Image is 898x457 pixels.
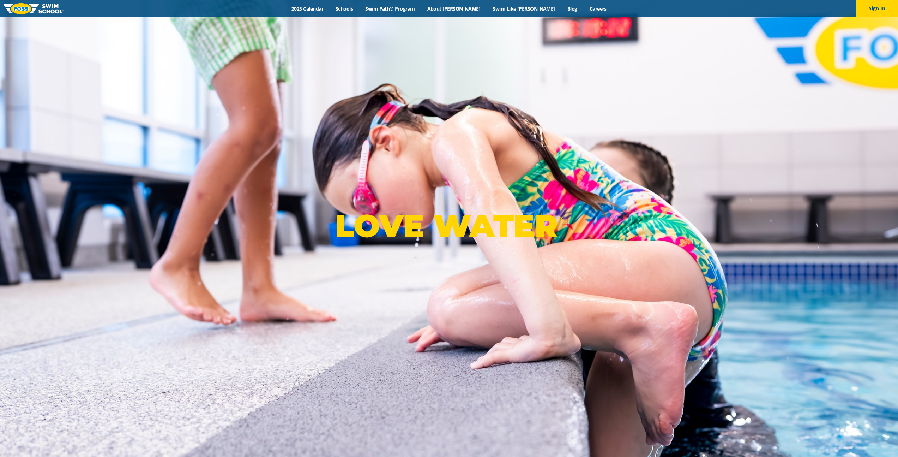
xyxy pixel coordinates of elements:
[335,207,563,245] p: LOVE WATER
[330,5,359,12] a: Schools
[561,5,583,12] a: Blog
[285,5,330,12] a: 2025 Calendar
[421,5,487,12] a: About [PERSON_NAME]
[4,3,64,14] img: FOSS Swim School Logo
[558,214,563,223] sup: ®
[359,5,421,12] a: Swim Path® Program
[583,5,613,12] a: Careers
[487,5,561,12] a: Swim Like [PERSON_NAME]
